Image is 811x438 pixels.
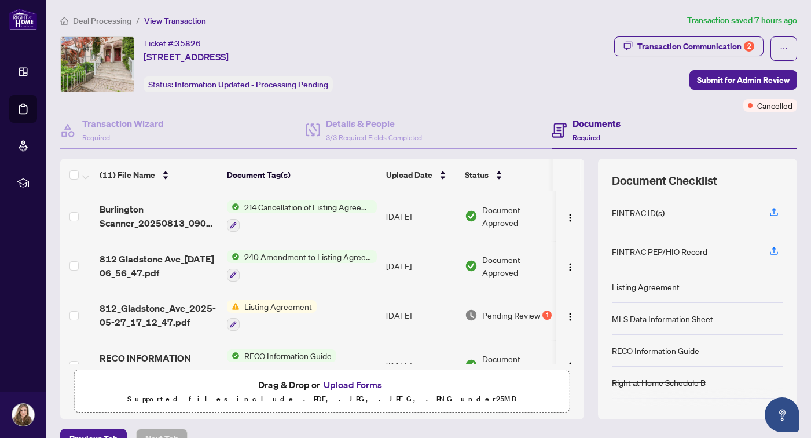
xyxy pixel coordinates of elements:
[612,173,717,189] span: Document Checklist
[386,169,432,181] span: Upload Date
[381,159,460,191] th: Upload Date
[227,300,317,331] button: Status IconListing Agreement
[258,377,386,392] span: Drag & Drop or
[227,349,336,381] button: Status IconRECO Information Guide
[561,207,579,225] button: Logo
[689,70,797,90] button: Submit for Admin Review
[240,300,317,313] span: Listing Agreement
[227,200,240,213] img: Status Icon
[612,206,665,219] div: FINTRAC ID(s)
[765,397,799,432] button: Open asap
[561,257,579,275] button: Logo
[240,250,377,263] span: 240 Amendment to Listing Agreement - Authority to Offer for Sale Price Change/Extension/Amendment(s)
[757,99,792,112] span: Cancelled
[612,344,699,357] div: RECO Information Guide
[465,210,478,222] img: Document Status
[227,300,240,313] img: Status Icon
[144,16,206,26] span: View Transaction
[73,16,131,26] span: Deal Processing
[240,200,377,213] span: 214 Cancellation of Listing Agreement - Authority to Offer for Lease
[566,312,575,322] img: Logo
[144,76,333,92] div: Status:
[326,133,422,142] span: 3/3 Required Fields Completed
[82,133,110,142] span: Required
[566,213,575,222] img: Logo
[482,352,554,378] span: Document Approved
[95,159,222,191] th: (11) File Name
[9,9,37,30] img: logo
[612,376,706,389] div: Right at Home Schedule B
[566,362,575,371] img: Logo
[637,37,754,56] div: Transaction Communication
[100,169,155,181] span: (11) File Name
[100,252,218,280] span: 812 Gladstone Ave_[DATE] 06_56_47.pdf
[542,311,552,320] div: 1
[381,340,460,390] td: [DATE]
[175,38,201,49] span: 35826
[75,370,570,413] span: Drag & Drop orUpload FormsSupported files include .PDF, .JPG, .JPEG, .PNG under25MB
[482,203,554,229] span: Document Approved
[144,50,229,64] span: [STREET_ADDRESS]
[460,159,559,191] th: Status
[82,116,164,130] h4: Transaction Wizard
[465,169,489,181] span: Status
[573,116,621,130] h4: Documents
[697,71,790,89] span: Submit for Admin Review
[326,116,422,130] h4: Details & People
[144,36,201,50] div: Ticket #:
[744,41,754,52] div: 2
[100,351,218,379] span: RECO INFORMATION [GEOGRAPHIC_DATA]pdf
[482,309,540,322] span: Pending Review
[561,306,579,324] button: Logo
[227,250,240,263] img: Status Icon
[240,349,336,362] span: RECO Information Guide
[612,245,707,258] div: FINTRAC PEP/HIO Record
[381,291,460,341] td: [DATE]
[465,359,478,371] img: Document Status
[82,392,563,406] p: Supported files include .PDF, .JPG, .JPEG, .PNG under 25 MB
[612,312,713,325] div: MLS Data Information Sheet
[465,309,478,322] img: Document Status
[100,202,218,230] span: Burlington Scanner_20250813_090651.pdf
[381,241,460,291] td: [DATE]
[561,356,579,374] button: Logo
[687,14,797,27] article: Transaction saved 7 hours ago
[482,253,554,279] span: Document Approved
[227,349,240,362] img: Status Icon
[573,133,600,142] span: Required
[136,14,140,27] li: /
[227,250,377,282] button: Status Icon240 Amendment to Listing Agreement - Authority to Offer for Sale Price Change/Extensio...
[175,79,328,90] span: Information Updated - Processing Pending
[227,200,377,232] button: Status Icon214 Cancellation of Listing Agreement - Authority to Offer for Lease
[614,36,764,56] button: Transaction Communication2
[60,17,68,25] span: home
[465,260,478,272] img: Document Status
[320,377,386,392] button: Upload Forms
[612,280,680,293] div: Listing Agreement
[100,301,218,329] span: 812_Gladstone_Ave_2025-05-27_17_12_47.pdf
[61,37,134,92] img: IMG-W12164543_1.jpg
[12,404,34,426] img: Profile Icon
[780,45,788,53] span: ellipsis
[566,262,575,272] img: Logo
[381,191,460,241] td: [DATE]
[222,159,381,191] th: Document Tag(s)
